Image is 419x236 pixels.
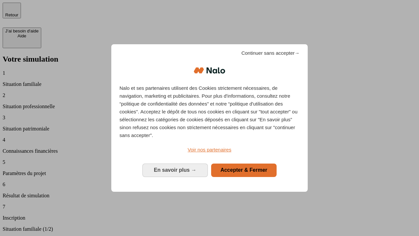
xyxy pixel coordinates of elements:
span: Voir nos partenaires [188,147,231,152]
a: Voir nos partenaires [119,146,300,154]
button: En savoir plus: Configurer vos consentements [142,164,208,177]
span: En savoir plus → [154,167,196,173]
p: Nalo et ses partenaires utilisent des Cookies strictement nécessaires, de navigation, marketing e... [119,84,300,139]
div: Bienvenue chez Nalo Gestion du consentement [111,44,308,191]
span: Accepter & Fermer [220,167,267,173]
span: Continuer sans accepter→ [241,49,300,57]
img: Logo [194,61,225,80]
button: Accepter & Fermer: Accepter notre traitement des données et fermer [211,164,277,177]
